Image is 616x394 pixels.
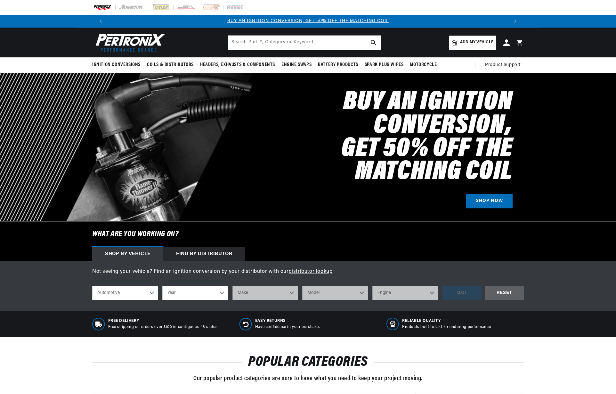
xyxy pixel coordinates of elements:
[302,286,368,300] select: Model
[485,57,524,73] summary: Product Support
[460,39,493,46] span: Add my vehicle
[365,62,404,68] span: Spark Plug Wires
[367,36,381,50] button: search button
[108,318,219,324] span: Free Delivery
[76,15,540,28] slideshow-component: Translation missing: en.sections.announcements.announcement_bar
[92,31,166,54] img: Pertronix
[92,356,524,368] h2: POPULAR CATEGORIES
[402,324,491,330] p: Products built to last for enduring performance
[289,269,333,274] a: distributor lookup
[144,57,197,72] summary: Coils & Distributors
[410,62,437,68] span: Motorcycle
[193,375,423,382] span: Our popular product categories are sure to have what you need to keep your project moving.
[315,57,361,72] summary: Battery Products
[407,57,440,72] summary: Motorcycle
[485,286,524,300] div: RESET
[162,286,228,300] select: Year
[372,286,438,300] select: Engine
[228,36,381,50] input: Search Part #, Category or Keyword
[239,91,513,184] h2: Buy an Ignition Conversion, Get 50% off the Matching Coil
[92,286,158,300] select: Ride Type
[200,62,275,68] span: Headers, Exhausts & Components
[485,62,521,69] span: Product Support
[94,15,107,28] button: Translation missing: en.sections.announcements.previous_announcement
[92,62,141,68] span: Ignition Conversions
[107,18,509,25] div: 1 of 3
[92,57,144,72] summary: Ignition Conversions
[92,247,163,261] div: Shop by vehicle
[197,57,278,72] summary: Headers, Exhausts & Components
[361,57,407,72] summary: Spark Plug Wires
[232,286,298,300] select: Make
[108,324,219,330] p: Free shipping on orders over $100 in contiguous 48 states.
[92,268,524,276] p: Not seeing your vehicle? Find an ignition conversion by your distributor with our
[255,324,320,330] p: Have confidence in your purchase.
[509,15,522,28] button: Translation missing: en.sections.announcements.next_announcement
[466,194,513,208] a: SHOP NOW
[318,62,358,68] span: Battery Products
[147,62,194,68] span: Coils & Distributors
[255,318,320,324] span: Easy Returns
[402,318,491,324] span: RELIABLE QUALITY
[278,57,315,72] summary: Engine Swaps
[107,18,509,25] div: Announcement
[227,19,389,23] a: BUY AN IGNITION CONVERSION, GET 50% OFF THE MATCHING COIL
[76,222,540,247] h6: What are you working on?
[281,62,312,68] span: Engine Swaps
[449,36,496,50] a: Add my vehicle
[163,247,245,261] div: Find by Distributor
